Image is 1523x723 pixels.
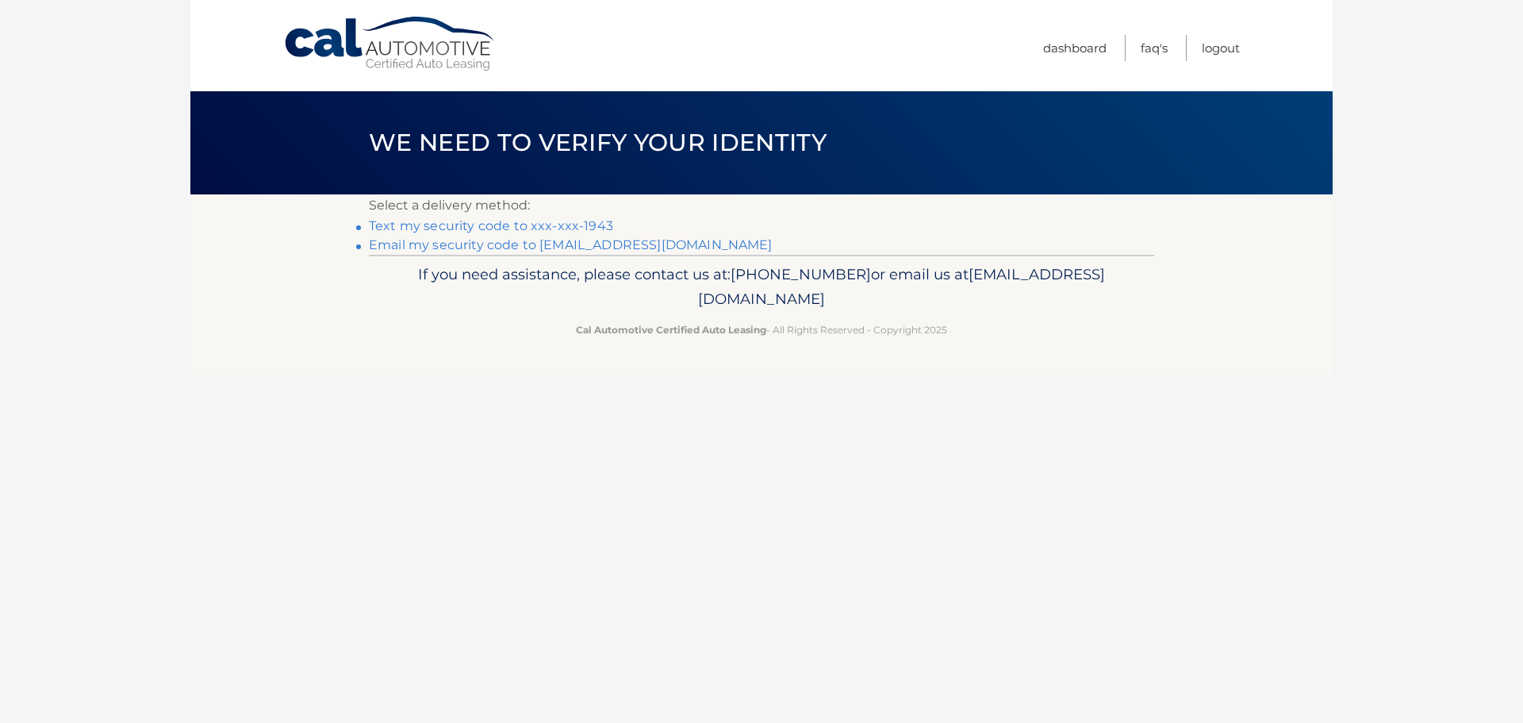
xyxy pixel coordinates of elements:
a: Text my security code to xxx-xxx-1943 [369,218,613,233]
span: [PHONE_NUMBER] [731,265,871,283]
p: Select a delivery method: [369,194,1154,217]
p: - All Rights Reserved - Copyright 2025 [379,321,1144,338]
p: If you need assistance, please contact us at: or email us at [379,262,1144,313]
a: Logout [1202,35,1240,61]
a: Cal Automotive [283,16,497,72]
a: Dashboard [1043,35,1107,61]
a: FAQ's [1141,35,1168,61]
strong: Cal Automotive Certified Auto Leasing [576,324,766,336]
span: We need to verify your identity [369,128,827,157]
a: Email my security code to [EMAIL_ADDRESS][DOMAIN_NAME] [369,237,773,252]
